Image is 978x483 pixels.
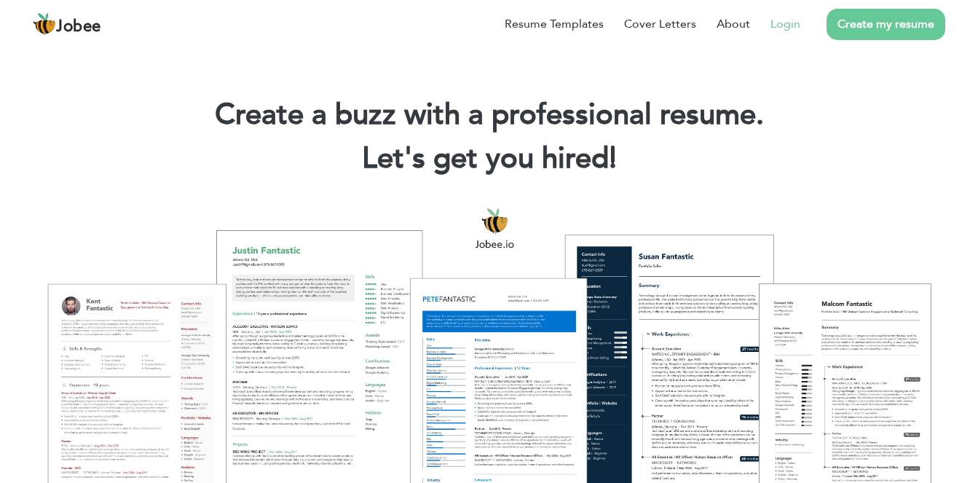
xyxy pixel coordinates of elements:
[610,138,616,178] span: |
[505,15,604,33] a: Resume Templates
[56,19,101,35] span: Jobee
[770,15,800,33] a: Login
[624,15,696,33] a: Cover Letters
[22,140,956,178] h2: Let's
[717,15,750,33] a: About
[22,96,956,134] h1: Create a buzz with a professional resume.
[827,9,945,40] a: Create my resume
[33,12,56,36] img: jobee.io
[433,138,617,178] span: get you hired!
[33,12,101,36] a: Jobee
